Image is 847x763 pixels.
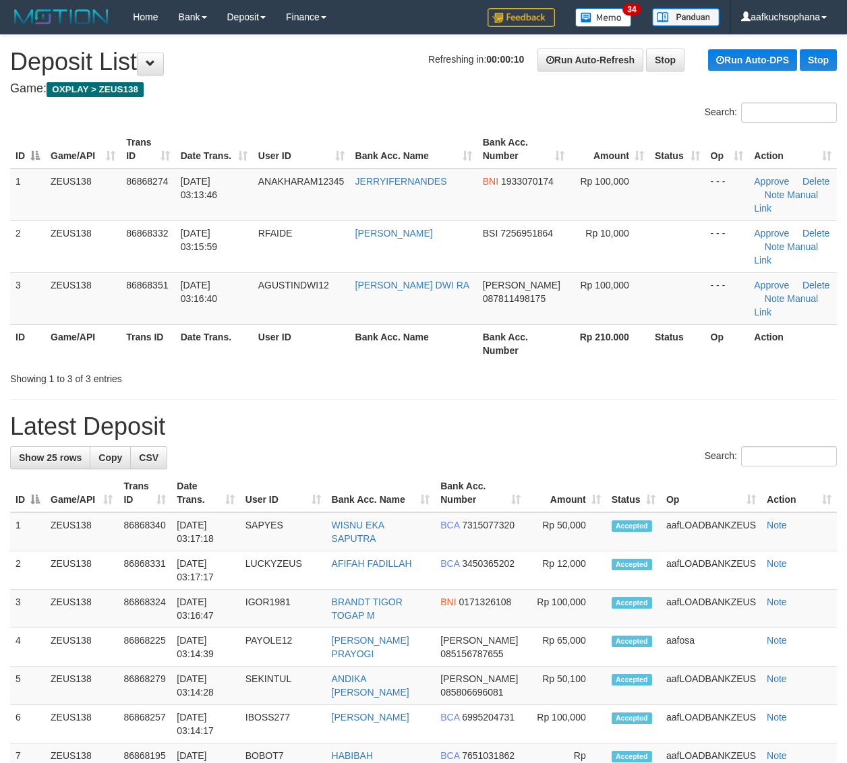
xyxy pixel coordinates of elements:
[10,49,837,75] h1: Deposit List
[90,446,131,469] a: Copy
[767,673,787,684] a: Note
[118,667,171,705] td: 86868279
[622,3,641,16] span: 34
[121,130,175,169] th: Trans ID: activate to sort column ascending
[661,551,761,590] td: aafLOADBANKZEUS
[10,590,45,628] td: 3
[10,272,45,324] td: 3
[440,635,518,646] span: [PERSON_NAME]
[705,446,837,466] label: Search:
[171,628,239,667] td: [DATE] 03:14:39
[526,590,606,628] td: Rp 100,000
[350,130,477,169] th: Bank Acc. Name: activate to sort column ascending
[612,597,652,609] span: Accepted
[661,628,761,667] td: aafosa
[181,176,218,200] span: [DATE] 03:13:46
[570,130,649,169] th: Amount: activate to sort column ascending
[428,54,524,65] span: Refreshing in:
[462,750,515,761] span: Copy 7651031862 to clipboard
[10,82,837,96] h4: Game:
[767,558,787,569] a: Note
[477,130,570,169] th: Bank Acc. Number: activate to sort column ascending
[10,446,90,469] a: Show 25 rows
[332,520,384,544] a: WISNU EKA SAPUTRA
[45,324,121,363] th: Game/API
[661,512,761,551] td: aafLOADBANKZEUS
[705,220,749,272] td: - - -
[749,324,837,363] th: Action
[767,597,787,607] a: Note
[741,102,837,123] input: Search:
[118,474,171,512] th: Trans ID: activate to sort column ascending
[10,705,45,743] td: 6
[800,49,837,71] a: Stop
[705,102,837,123] label: Search:
[705,169,749,221] td: - - -
[10,413,837,440] h1: Latest Deposit
[802,280,829,291] a: Delete
[741,446,837,466] input: Search:
[749,130,837,169] th: Action: activate to sort column ascending
[440,558,459,569] span: BCA
[646,49,684,71] a: Stop
[118,590,171,628] td: 86868324
[126,228,168,239] span: 86868332
[171,705,239,743] td: [DATE] 03:14:17
[355,228,433,239] a: [PERSON_NAME]
[240,667,326,705] td: SEKINTUL
[765,189,785,200] a: Note
[10,551,45,590] td: 2
[10,367,343,386] div: Showing 1 to 3 of 3 entries
[118,512,171,551] td: 86868340
[139,452,158,463] span: CSV
[440,520,459,530] span: BCA
[483,293,546,304] span: Copy 087811498175 to clipboard
[708,49,797,71] a: Run Auto-DPS
[612,751,652,762] span: Accepted
[606,474,661,512] th: Status: activate to sort column ascending
[802,228,829,239] a: Delete
[10,169,45,221] td: 1
[488,8,555,27] img: Feedback.jpg
[767,520,787,530] a: Note
[10,220,45,272] td: 2
[580,176,629,187] span: Rp 100,000
[705,130,749,169] th: Op: activate to sort column ascending
[130,446,167,469] a: CSV
[45,130,121,169] th: Game/API: activate to sort column ascending
[181,228,218,252] span: [DATE] 03:15:59
[10,324,45,363] th: ID
[440,648,503,659] span: Copy 085156787655 to clipboard
[612,559,652,570] span: Accepted
[661,474,761,512] th: Op: activate to sort column ascending
[350,324,477,363] th: Bank Acc. Name
[258,176,345,187] span: ANAKHARAM12345
[754,176,789,187] a: Approve
[537,49,643,71] a: Run Auto-Refresh
[440,750,459,761] span: BCA
[240,474,326,512] th: User ID: activate to sort column ascending
[332,673,409,698] a: ANDIKA [PERSON_NAME]
[526,628,606,667] td: Rp 65,000
[10,130,45,169] th: ID: activate to sort column descending
[10,474,45,512] th: ID: activate to sort column descending
[175,324,253,363] th: Date Trans.
[612,712,652,724] span: Accepted
[765,241,785,252] a: Note
[355,280,470,291] a: [PERSON_NAME] DWI RA
[767,712,787,723] a: Note
[649,130,705,169] th: Status: activate to sort column ascending
[10,7,113,27] img: MOTION_logo.png
[649,324,705,363] th: Status
[440,673,518,684] span: [PERSON_NAME]
[45,512,118,551] td: ZEUS138
[45,667,118,705] td: ZEUS138
[585,228,629,239] span: Rp 10,000
[459,597,511,607] span: Copy 0171326108 to clipboard
[45,705,118,743] td: ZEUS138
[253,130,350,169] th: User ID: activate to sort column ascending
[754,293,818,317] a: Manual Link
[705,324,749,363] th: Op
[171,590,239,628] td: [DATE] 03:16:47
[171,474,239,512] th: Date Trans.: activate to sort column ascending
